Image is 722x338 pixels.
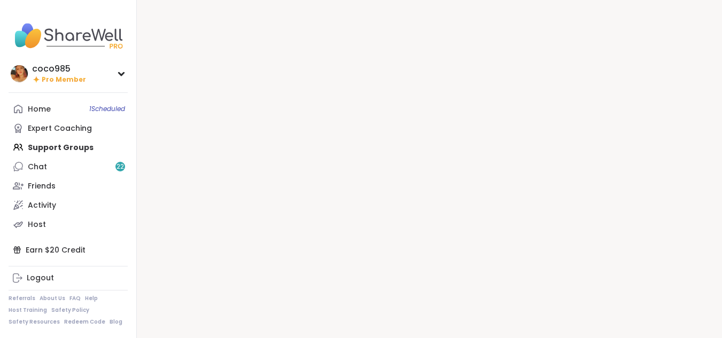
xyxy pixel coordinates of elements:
div: Home [28,104,51,115]
div: Logout [27,273,54,284]
a: Home1Scheduled [9,99,128,119]
a: Expert Coaching [9,119,128,138]
div: Host [28,219,46,230]
div: coco985 [32,63,86,75]
div: Earn $20 Credit [9,240,128,260]
a: Referrals [9,295,35,302]
a: Host Training [9,306,47,314]
img: ShareWell Nav Logo [9,17,128,54]
a: Blog [110,318,122,326]
span: 22 [117,162,124,171]
span: 1 Scheduled [89,105,125,113]
a: Help [85,295,98,302]
a: Redeem Code [64,318,105,326]
a: Safety Resources [9,318,60,326]
div: Activity [28,200,56,211]
div: Friends [28,181,56,192]
a: FAQ [69,295,81,302]
a: Logout [9,269,128,288]
img: coco985 [11,65,28,82]
a: Friends [9,176,128,195]
a: About Us [40,295,65,302]
div: Chat [28,162,47,172]
a: Host [9,215,128,234]
span: Pro Member [42,75,86,84]
a: Activity [9,195,128,215]
div: Expert Coaching [28,123,92,134]
a: Safety Policy [51,306,89,314]
a: Chat22 [9,157,128,176]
